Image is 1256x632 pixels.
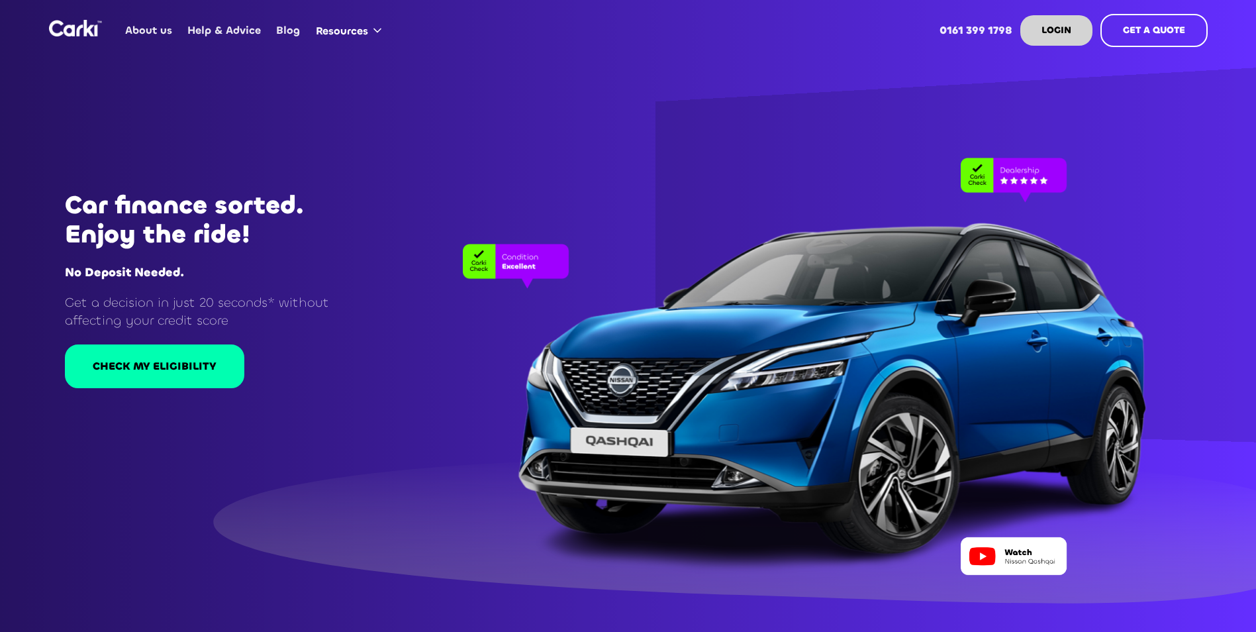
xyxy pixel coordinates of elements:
[65,264,184,280] strong: No Deposit Needed.
[118,5,180,56] a: About us
[65,191,362,249] h1: Car finance sorted. Enjoy the ride!
[49,20,102,36] img: Logo
[940,23,1012,37] strong: 0161 399 1798
[65,344,244,388] a: CHECK MY ELIGIBILITY
[65,293,362,330] p: Get a decision in just 20 seconds* without affecting your credit score
[93,359,217,374] div: CHECK MY ELIGIBILITY
[932,5,1020,56] a: 0161 399 1798
[180,5,269,56] a: Help & Advice
[1100,14,1208,47] a: GET A QUOTE
[1123,24,1185,36] strong: GET A QUOTE
[316,24,368,38] div: Resources
[269,5,308,56] a: Blog
[1041,24,1071,36] strong: LOGIN
[1020,15,1092,46] a: LOGIN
